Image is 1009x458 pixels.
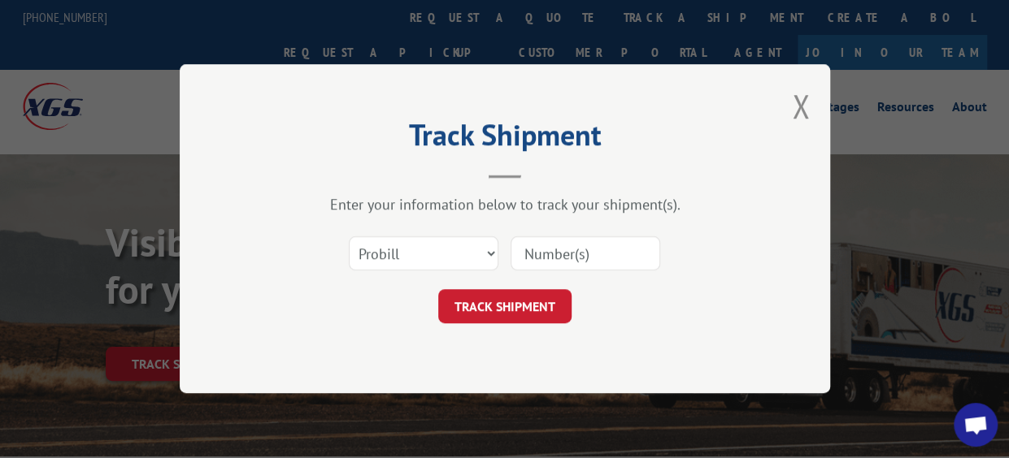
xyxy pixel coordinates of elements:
[261,123,749,154] h2: Track Shipment
[792,84,810,127] button: Close modal
[438,290,572,324] button: TRACK SHIPMENT
[954,403,998,447] a: Open chat
[511,237,660,271] input: Number(s)
[261,196,749,214] div: Enter your information below to track your shipment(s).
